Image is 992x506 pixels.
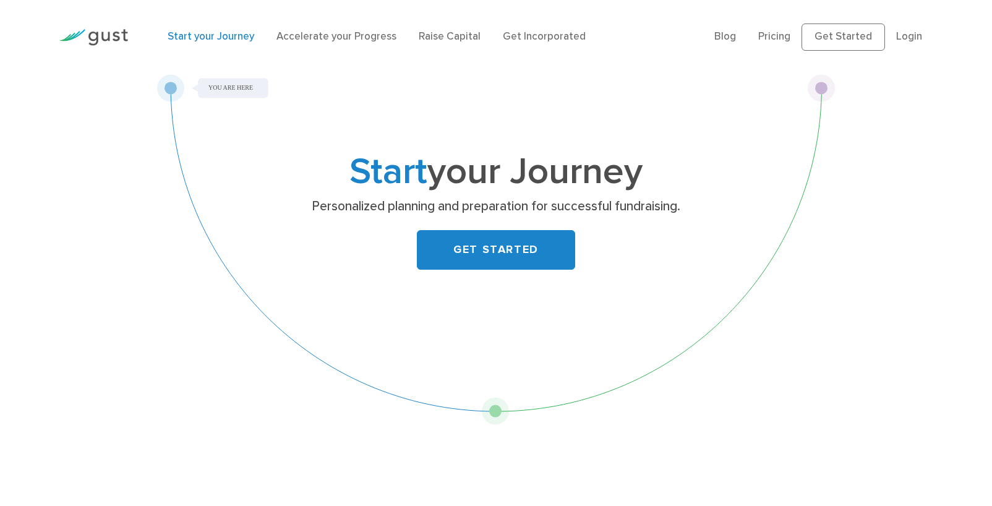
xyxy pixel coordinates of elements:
a: Raise Capital [419,30,481,43]
img: Gust Logo [59,29,128,46]
a: Pricing [758,30,790,43]
a: Start your Journey [168,30,254,43]
a: Get Incorporated [503,30,586,43]
span: Start [349,150,427,194]
p: Personalized planning and preparation for successful fundraising. [256,198,735,215]
h1: your Journey [252,155,740,189]
a: Blog [714,30,736,43]
a: Login [896,30,922,43]
a: GET STARTED [417,230,575,270]
a: Accelerate your Progress [276,30,396,43]
a: Get Started [802,24,885,51]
